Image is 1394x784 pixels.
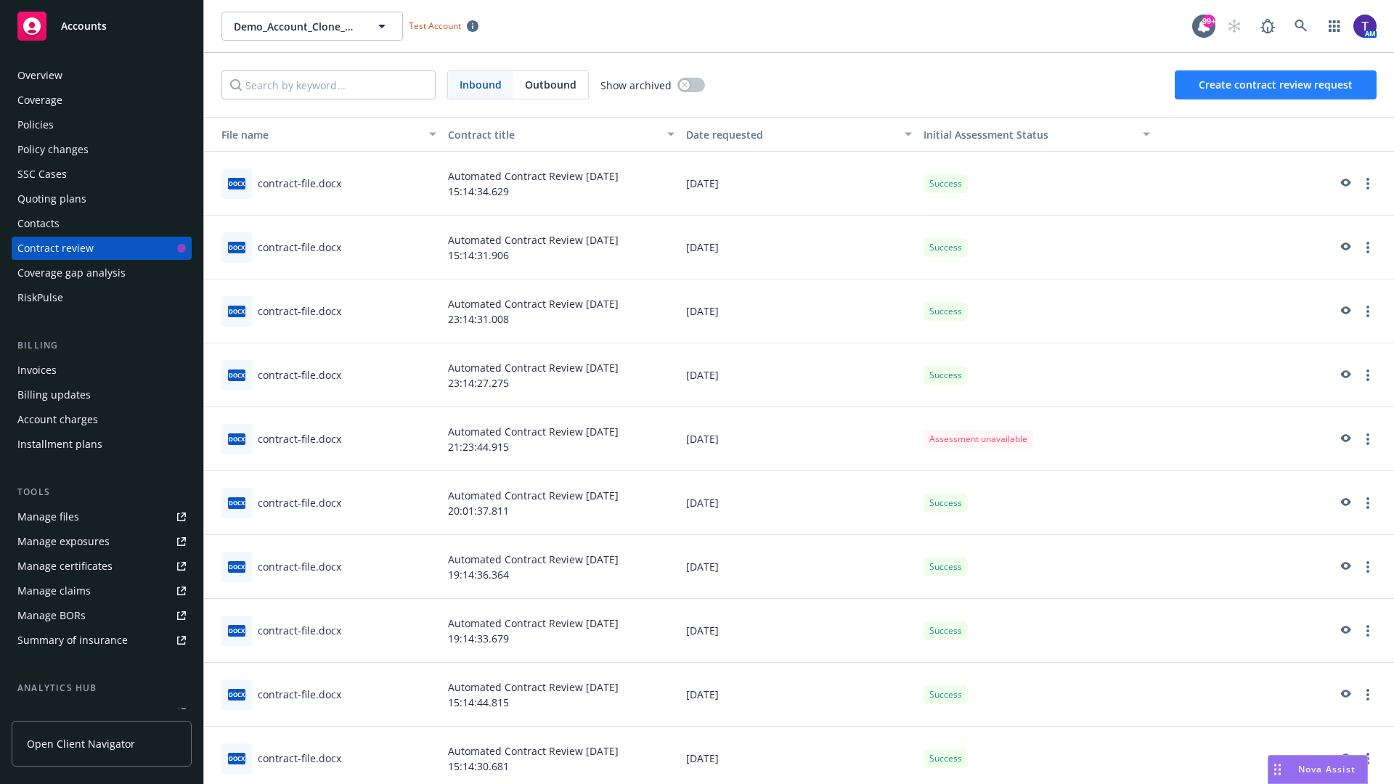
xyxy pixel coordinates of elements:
[1336,303,1353,320] a: preview
[258,367,341,383] div: contract-file.docx
[12,505,192,528] a: Manage files
[442,407,680,471] div: Automated Contract Review [DATE] 21:23:44.915
[17,408,98,431] div: Account charges
[12,408,192,431] a: Account charges
[1336,430,1353,448] a: preview
[258,495,341,510] div: contract-file.docx
[442,599,680,663] div: Automated Contract Review [DATE] 19:14:33.679
[17,113,54,136] div: Policies
[929,560,962,573] span: Success
[1359,430,1377,448] a: more
[924,128,1048,142] span: Initial Assessment Status
[442,471,680,535] div: Automated Contract Review [DATE] 20:01:37.811
[258,559,341,574] div: contract-file.docx
[12,681,192,695] div: Analytics hub
[17,237,94,260] div: Contract review
[448,127,659,142] div: Contract title
[1336,686,1353,703] a: preview
[680,343,918,407] div: [DATE]
[234,19,359,34] span: Demo_Account_Clone_QA_CR_Tests_Client
[929,752,962,765] span: Success
[442,117,680,152] button: Contract title
[228,433,245,444] span: docx
[680,599,918,663] div: [DATE]
[1359,622,1377,640] a: more
[228,753,245,764] span: docx
[12,359,192,382] a: Invoices
[12,604,192,627] a: Manage BORs
[258,431,341,446] div: contract-file.docx
[1320,12,1349,41] a: Switch app
[929,624,962,637] span: Success
[17,212,60,235] div: Contacts
[258,240,341,255] div: contract-file.docx
[1336,494,1353,512] a: preview
[929,497,962,510] span: Success
[929,369,962,382] span: Success
[228,625,245,636] span: docx
[61,20,107,32] span: Accounts
[442,343,680,407] div: Automated Contract Review [DATE] 23:14:27.275
[258,751,341,766] div: contract-file.docx
[929,177,962,190] span: Success
[228,689,245,700] span: docx
[1220,12,1249,41] a: Start snowing
[228,369,245,380] span: docx
[17,604,86,627] div: Manage BORs
[221,12,403,41] button: Demo_Account_Clone_QA_CR_Tests_Client
[12,89,192,112] a: Coverage
[1359,175,1377,192] a: more
[12,187,192,211] a: Quoting plans
[17,261,126,285] div: Coverage gap analysis
[1336,622,1353,640] a: preview
[680,117,918,152] button: Date requested
[442,535,680,599] div: Automated Contract Review [DATE] 19:14:36.364
[12,338,192,353] div: Billing
[924,127,1134,142] div: Toggle SortBy
[258,303,341,319] div: contract-file.docx
[1336,175,1353,192] a: preview
[1359,367,1377,384] a: more
[1268,756,1287,783] div: Drag to move
[17,701,138,724] div: Loss summary generator
[17,530,110,553] div: Manage exposures
[442,152,680,216] div: Automated Contract Review [DATE] 15:14:34.629
[228,497,245,508] span: docx
[12,530,192,553] a: Manage exposures
[258,176,341,191] div: contract-file.docx
[17,579,91,603] div: Manage claims
[17,433,102,456] div: Installment plans
[258,687,341,702] div: contract-file.docx
[210,127,420,142] div: Toggle SortBy
[12,138,192,161] a: Policy changes
[17,359,57,382] div: Invoices
[1175,70,1377,99] button: Create contract review request
[680,471,918,535] div: [DATE]
[1359,494,1377,512] a: more
[1298,763,1356,775] span: Nova Assist
[1336,750,1353,767] a: preview
[221,70,436,99] input: Search by keyword...
[1336,367,1353,384] a: preview
[1253,12,1282,41] a: Report a Bug
[442,279,680,343] div: Automated Contract Review [DATE] 23:14:31.008
[27,736,135,751] span: Open Client Navigator
[680,216,918,279] div: [DATE]
[228,561,245,572] span: docx
[680,663,918,727] div: [DATE]
[1336,239,1353,256] a: preview
[17,163,67,186] div: SSC Cases
[442,216,680,279] div: Automated Contract Review [DATE] 15:14:31.906
[1287,12,1316,41] a: Search
[513,71,588,99] span: Outbound
[12,555,192,578] a: Manage certificates
[1199,78,1353,91] span: Create contract review request
[1268,755,1368,784] button: Nova Assist
[1359,558,1377,576] a: more
[17,187,86,211] div: Quoting plans
[17,138,89,161] div: Policy changes
[17,383,91,407] div: Billing updates
[12,383,192,407] a: Billing updates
